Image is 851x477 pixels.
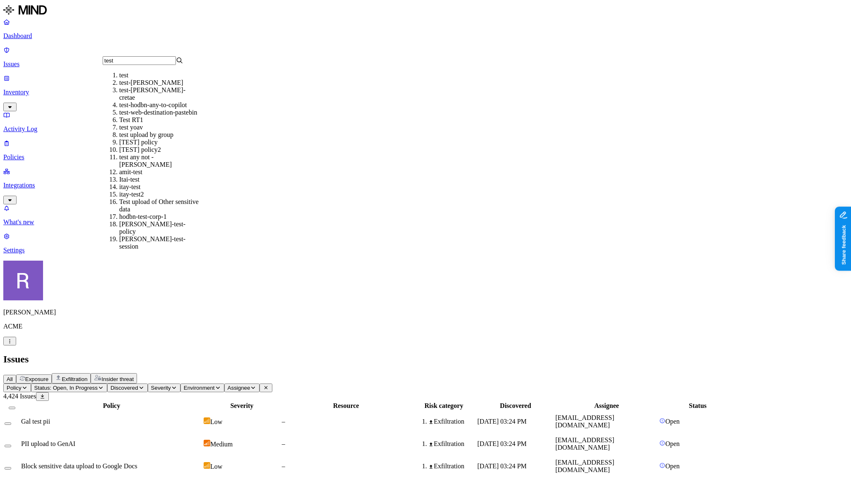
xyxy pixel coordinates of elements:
a: Dashboard [3,18,848,40]
div: Severity [204,402,280,410]
div: Resource [282,402,411,410]
div: test-[PERSON_NAME]-cretae [119,86,200,101]
span: Insider threat [101,376,134,382]
p: Dashboard [3,32,848,40]
div: Risk category [412,402,476,410]
span: Policy [7,385,22,391]
div: itay-test [119,183,200,191]
a: Integrations [3,168,848,203]
span: PII upload to GenAI [21,440,75,447]
span: [EMAIL_ADDRESS][DOMAIN_NAME] [555,436,614,451]
img: status-open.svg [659,440,665,446]
div: test-hodbn-any-to-copilot [119,101,200,109]
h2: Issues [3,354,848,365]
a: Activity Log [3,111,848,133]
span: All [7,376,13,382]
img: status-open.svg [659,463,665,468]
img: MIND [3,3,47,17]
span: [DATE] 03:24 PM [477,418,526,425]
a: What's new [3,204,848,226]
span: Assignee [228,385,250,391]
a: Inventory [3,74,848,110]
img: Rich Thompson [3,261,43,300]
span: [EMAIL_ADDRESS][DOMAIN_NAME] [555,459,614,473]
p: ACME [3,323,848,330]
div: Test RT1 [119,116,200,124]
p: Policies [3,153,848,161]
span: Open [665,463,680,470]
a: MIND [3,3,848,18]
div: [TEST] policy2 [119,146,200,153]
div: test [119,72,200,79]
div: Exfiltration [428,440,476,448]
img: severity-medium.svg [204,440,210,446]
div: Assignee [555,402,658,410]
span: Gal test pii [21,418,50,425]
p: Activity Log [3,125,848,133]
span: [DATE] 03:24 PM [477,440,526,447]
p: Integrations [3,182,848,189]
a: Settings [3,233,848,254]
button: Select row [5,467,11,470]
span: Environment [184,385,215,391]
a: Issues [3,46,848,68]
span: Status: Open, In Progress [34,385,98,391]
div: test-[PERSON_NAME] [119,79,200,86]
img: status-open.svg [659,418,665,424]
div: Status [659,402,736,410]
p: Issues [3,60,848,68]
img: severity-low.svg [204,417,210,424]
span: Block sensitive data upload to Google Docs [21,463,137,470]
span: Low [210,463,222,470]
span: Low [210,418,222,425]
div: test-web-destination-pastebin [119,109,200,116]
span: – [282,418,285,425]
span: Medium [210,441,233,448]
div: Discovered [477,402,554,410]
span: [DATE] 03:24 PM [477,463,526,470]
p: Inventory [3,89,848,96]
p: What's new [3,218,848,226]
span: Exfiltration [62,376,87,382]
button: Select row [5,445,11,447]
img: severity-low.svg [204,462,210,469]
span: – [282,440,285,447]
span: Exposure [25,376,48,382]
button: Select all [9,407,15,409]
span: Open [665,440,680,447]
div: Itai-test [119,176,200,183]
div: [PERSON_NAME]-test-policy [119,221,200,235]
div: test upload by group [119,131,200,139]
button: Select row [5,422,11,425]
div: Policy [21,402,202,410]
div: [TEST] policy [119,139,200,146]
input: Search [103,56,176,65]
span: – [282,463,285,470]
a: Policies [3,139,848,161]
span: 4,424 Issues [3,393,36,400]
p: Settings [3,247,848,254]
div: Exfiltration [428,418,476,425]
div: amit-test [119,168,200,176]
span: [EMAIL_ADDRESS][DOMAIN_NAME] [555,414,614,429]
div: Exfiltration [428,463,476,470]
div: hodbn-test-corp-1 [119,213,200,221]
div: itay-test2 [119,191,200,198]
div: [PERSON_NAME]-test-session [119,235,200,250]
div: Test upload of Other sensitive data [119,198,200,213]
div: test yoav [119,124,200,131]
div: test any not - [PERSON_NAME] [119,153,200,168]
span: Open [665,418,680,425]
